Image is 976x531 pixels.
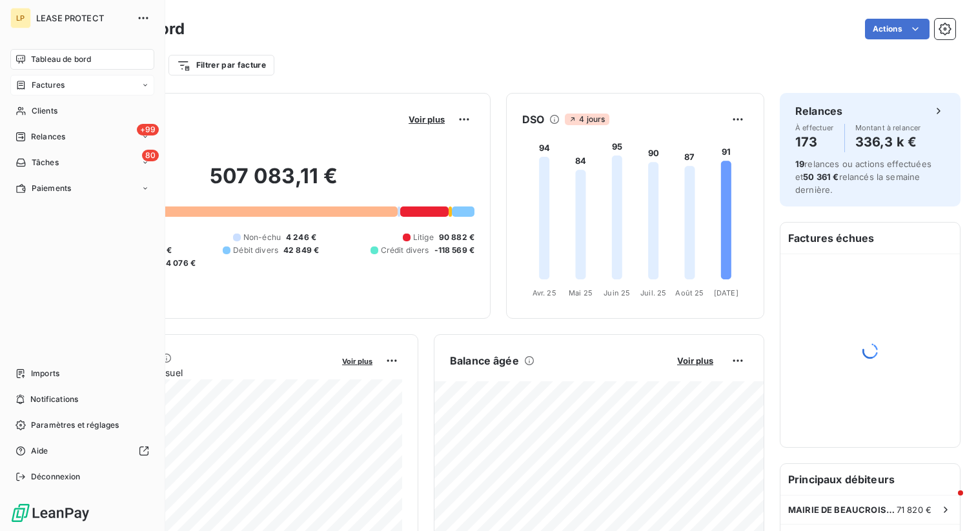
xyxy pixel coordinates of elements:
[31,131,65,143] span: Relances
[73,366,333,379] span: Chiffre d'affaires mensuel
[640,288,666,297] tspan: Juil. 25
[897,505,931,515] span: 71 820 €
[450,353,519,368] h6: Balance âgée
[673,355,717,366] button: Voir plus
[142,150,159,161] span: 80
[31,419,119,431] span: Paramètres et réglages
[795,124,834,132] span: À effectuer
[795,159,931,195] span: relances ou actions effectuées et relancés la semaine dernière.
[795,132,834,152] h4: 173
[283,245,319,256] span: 42 849 €
[32,79,65,91] span: Factures
[10,441,154,461] a: Aide
[865,19,930,39] button: Actions
[569,288,593,297] tspan: Mai 25
[31,471,81,483] span: Déconnexion
[32,105,57,117] span: Clients
[338,355,376,366] button: Voir plus
[10,8,31,28] div: LP
[795,159,804,169] span: 19
[780,223,960,254] h6: Factures échues
[233,245,278,256] span: Débit divers
[36,13,129,23] span: LEASE PROTECT
[604,288,630,297] tspan: Juin 25
[788,505,897,515] span: MAIRIE DE BEAUCROISSANT
[803,172,839,182] span: 50 361 €
[932,487,963,518] iframe: Intercom live chat
[168,55,274,75] button: Filtrer par facture
[30,394,78,405] span: Notifications
[243,232,281,243] span: Non-échu
[780,464,960,495] h6: Principaux débiteurs
[677,356,713,366] span: Voir plus
[31,445,48,457] span: Aide
[32,183,71,194] span: Paiements
[413,232,434,243] span: Litige
[162,257,196,269] span: -4 076 €
[342,357,372,366] span: Voir plus
[565,114,609,125] span: 4 jours
[10,503,90,523] img: Logo LeanPay
[434,245,475,256] span: -118 569 €
[381,245,429,256] span: Crédit divers
[31,368,59,379] span: Imports
[714,288,738,297] tspan: [DATE]
[32,157,59,168] span: Tâches
[522,112,544,127] h6: DSO
[533,288,556,297] tspan: Avr. 25
[137,124,159,135] span: +99
[405,114,449,125] button: Voir plus
[675,288,704,297] tspan: Août 25
[31,54,91,65] span: Tableau de bord
[73,163,474,202] h2: 507 083,11 €
[439,232,474,243] span: 90 882 €
[795,103,842,119] h6: Relances
[855,132,921,152] h4: 336,3 k €
[855,124,921,132] span: Montant à relancer
[409,114,445,125] span: Voir plus
[286,232,316,243] span: 4 246 €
